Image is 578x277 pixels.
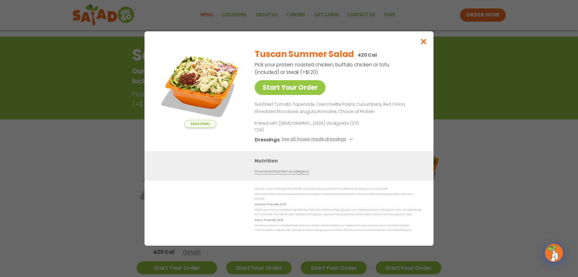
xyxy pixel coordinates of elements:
[358,51,377,59] p: 420 Cal
[255,120,366,133] p: Paired with [DEMOGRAPHIC_DATA] Vinaigrette (270 Cal)
[185,120,216,128] span: Seasonal
[281,136,355,143] button: See all house made dressings
[255,192,421,201] p: Nutrition information is based on our standard recipes and portion sizes. Click Nutrition & Aller...
[255,208,421,217] p: While our menu includes ingredients that are made without gluten, our restaurants are not gluten ...
[545,244,562,261] img: wpChatIcon
[255,203,286,206] strong: Gluten Friendly (GF)
[255,169,309,175] a: Download Nutrition & Allergens
[255,48,354,61] h2: Tuscan Summer Salad
[255,218,283,222] strong: Dairy Friendly (DF)
[255,101,419,115] p: SunDried Tomato Tapenade, Orecchiette Pasta, Cucumbers, Red Onion, Shredded Provolone, Arugula, R...
[158,43,242,128] img: Featured product photo for Tuscan Summer Salad
[255,223,421,233] p: While our menu includes foods that are made without dairy, our restaurants are not dairy free. We...
[255,187,421,191] p: We are not an allergen free facility and cannot guarantee the absence of allergens in our foods.
[255,136,280,143] h3: Dressings
[255,80,325,95] a: Start Your Order
[414,31,433,52] button: Close modal
[255,157,424,165] h3: Nutrition
[255,61,390,76] p: Pick your protein: roasted chicken, buffalo chicken or tofu (included) or steak (+$1.20)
